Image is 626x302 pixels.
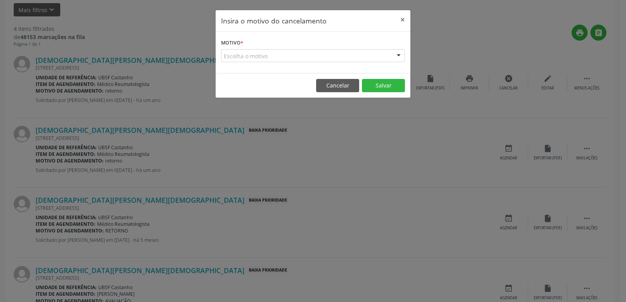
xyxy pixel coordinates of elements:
[224,52,268,60] span: Escolha o motivo
[221,16,327,26] h5: Insira o motivo do cancelamento
[316,79,359,92] button: Cancelar
[362,79,405,92] button: Salvar
[395,10,410,29] button: Close
[221,37,243,49] label: Motivo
